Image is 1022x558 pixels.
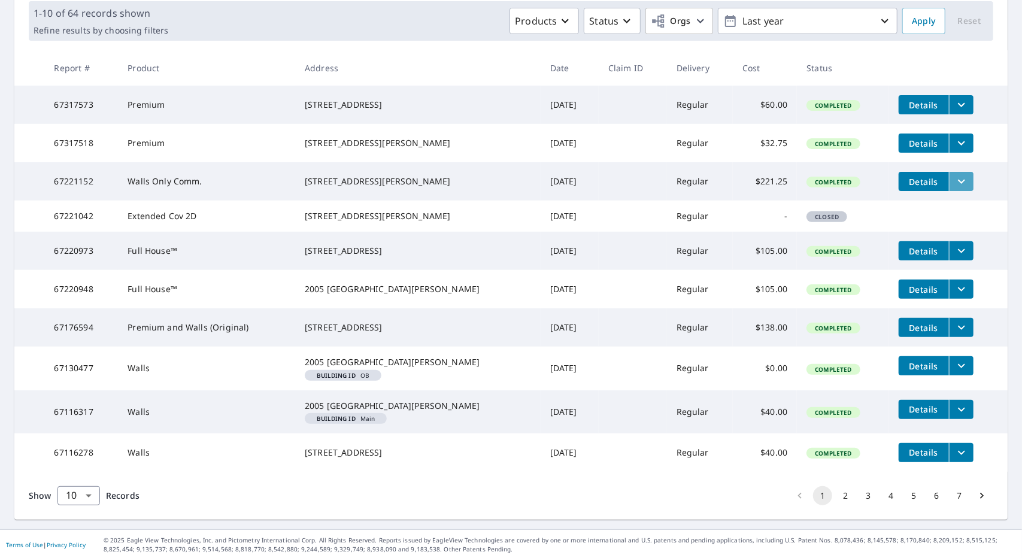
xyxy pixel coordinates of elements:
[733,50,797,86] th: Cost
[317,372,356,378] em: Building ID
[667,86,733,124] td: Regular
[733,390,797,433] td: $40.00
[718,8,897,34] button: Last year
[45,347,119,390] td: 67130477
[104,536,1016,554] p: © 2025 Eagle View Technologies, Inc. and Pictometry International Corp. All Rights Reserved. Repo...
[45,86,119,124] td: 67317573
[789,486,993,505] nav: pagination navigation
[836,486,855,505] button: Go to page 2
[906,138,942,149] span: Details
[733,232,797,270] td: $105.00
[949,95,974,114] button: filesDropdownBtn-67317573
[808,365,859,374] span: Completed
[541,201,599,232] td: [DATE]
[808,178,859,186] span: Completed
[899,172,949,191] button: detailsBtn-67221152
[899,95,949,114] button: detailsBtn-67317573
[57,486,100,505] div: Show 10 records
[927,486,946,505] button: Go to page 6
[738,11,878,32] p: Last year
[906,360,942,372] span: Details
[733,162,797,201] td: $221.25
[906,447,942,458] span: Details
[310,372,377,378] span: OB
[899,318,949,337] button: detailsBtn-67176594
[899,400,949,419] button: detailsBtn-67116317
[47,541,86,549] a: Privacy Policy
[45,162,119,201] td: 67221152
[733,308,797,347] td: $138.00
[541,433,599,472] td: [DATE]
[906,176,942,187] span: Details
[667,433,733,472] td: Regular
[510,8,579,34] button: Products
[6,541,43,549] a: Terms of Use
[118,162,295,201] td: Walls Only Comm.
[645,8,713,34] button: Orgs
[541,308,599,347] td: [DATE]
[667,124,733,162] td: Regular
[305,400,531,412] div: 2005 [GEOGRAPHIC_DATA][PERSON_NAME]
[118,270,295,308] td: Full House™
[305,137,531,149] div: [STREET_ADDRESS][PERSON_NAME]
[118,201,295,232] td: Extended Cov 2D
[45,232,119,270] td: 67220973
[118,347,295,390] td: Walls
[541,232,599,270] td: [DATE]
[972,486,991,505] button: Go to next page
[797,50,888,86] th: Status
[733,201,797,232] td: -
[733,347,797,390] td: $0.00
[906,404,942,415] span: Details
[45,201,119,232] td: 67221042
[906,245,942,257] span: Details
[949,318,974,337] button: filesDropdownBtn-67176594
[541,50,599,86] th: Date
[118,50,295,86] th: Product
[118,390,295,433] td: Walls
[667,201,733,232] td: Regular
[733,86,797,124] td: $60.00
[667,50,733,86] th: Delivery
[733,433,797,472] td: $40.00
[949,443,974,462] button: filesDropdownBtn-67116278
[118,433,295,472] td: Walls
[310,416,382,421] span: Main
[899,280,949,299] button: detailsBtn-67220948
[305,99,531,111] div: [STREET_ADDRESS]
[45,433,119,472] td: 67116278
[515,14,557,28] p: Products
[118,86,295,124] td: Premium
[29,490,51,501] span: Show
[808,408,859,417] span: Completed
[949,400,974,419] button: filesDropdownBtn-67116317
[899,356,949,375] button: detailsBtn-67130477
[34,6,168,20] p: 1-10 of 64 records shown
[808,213,846,221] span: Closed
[949,172,974,191] button: filesDropdownBtn-67221152
[899,241,949,260] button: detailsBtn-67220973
[305,322,531,333] div: [STREET_ADDRESS]
[902,8,945,34] button: Apply
[950,486,969,505] button: Go to page 7
[295,50,541,86] th: Address
[541,347,599,390] td: [DATE]
[667,390,733,433] td: Regular
[305,356,531,368] div: 2005 [GEOGRAPHIC_DATA][PERSON_NAME]
[808,139,859,148] span: Completed
[881,486,900,505] button: Go to page 4
[541,390,599,433] td: [DATE]
[6,541,86,548] p: |
[599,50,667,86] th: Claim ID
[45,270,119,308] td: 67220948
[541,124,599,162] td: [DATE]
[667,232,733,270] td: Regular
[106,490,139,501] span: Records
[541,270,599,308] td: [DATE]
[904,486,923,505] button: Go to page 5
[305,283,531,295] div: 2005 [GEOGRAPHIC_DATA][PERSON_NAME]
[733,124,797,162] td: $32.75
[808,101,859,110] span: Completed
[667,347,733,390] td: Regular
[34,25,168,36] p: Refine results by choosing filters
